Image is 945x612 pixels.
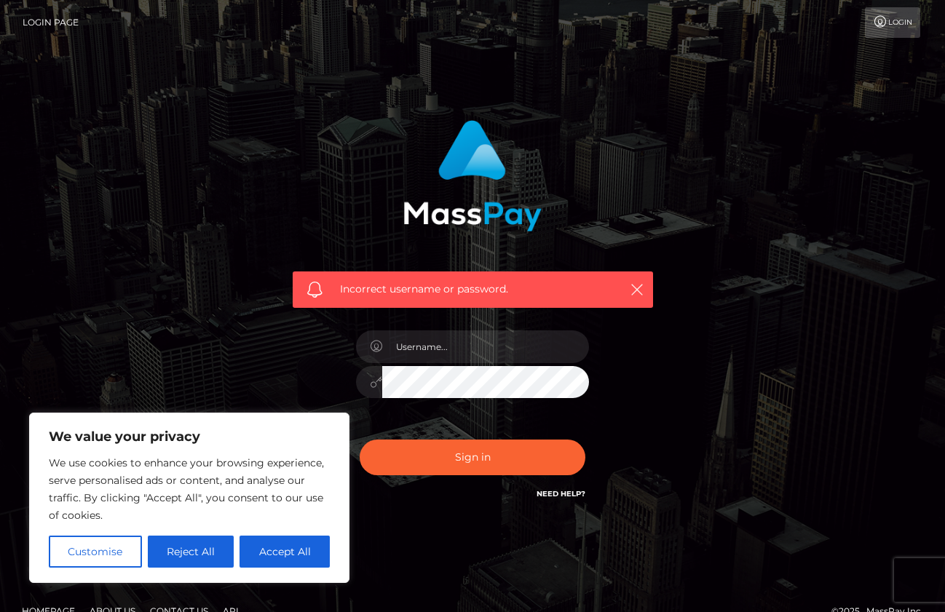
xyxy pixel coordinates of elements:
[537,489,585,498] a: Need Help?
[148,536,234,568] button: Reject All
[29,413,349,583] div: We value your privacy
[49,428,330,445] p: We value your privacy
[240,536,330,568] button: Accept All
[49,454,330,524] p: We use cookies to enhance your browsing experience, serve personalised ads or content, and analys...
[340,282,606,297] span: Incorrect username or password.
[403,120,542,231] img: MassPay Login
[865,7,920,38] a: Login
[382,330,589,363] input: Username...
[360,440,585,475] button: Sign in
[49,536,142,568] button: Customise
[23,7,79,38] a: Login Page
